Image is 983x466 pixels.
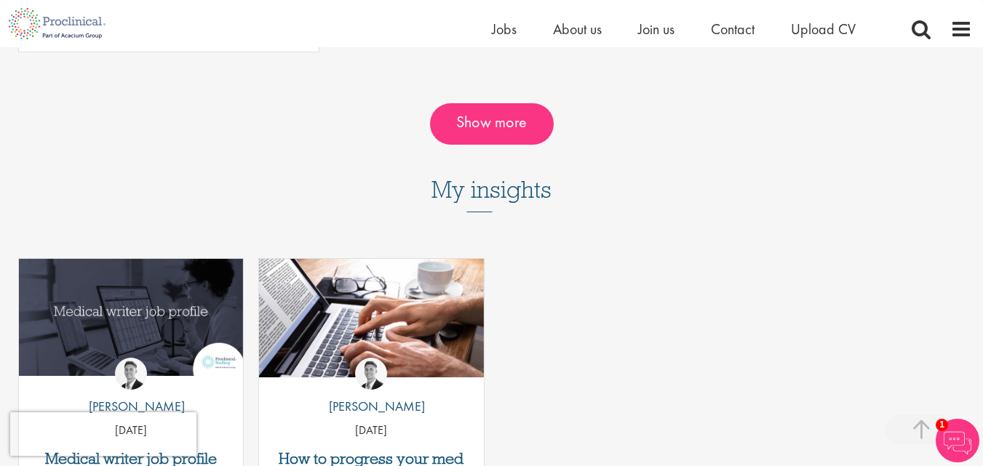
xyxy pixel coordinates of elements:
[259,422,483,439] p: [DATE]
[936,419,948,431] span: 1
[318,358,425,423] a: George Watson [PERSON_NAME]
[78,397,185,416] p: [PERSON_NAME]
[553,20,602,39] a: About us
[492,20,517,39] a: Jobs
[115,358,147,390] img: George Watson
[430,103,554,144] a: Show more
[355,358,387,390] img: George Watson
[10,412,196,456] iframe: reCAPTCHA
[711,20,755,39] a: Contact
[936,419,979,462] img: Chatbot
[431,152,552,228] h3: My insights
[259,259,483,387] a: Link to a post
[19,259,243,375] img: Medical writer job profile
[19,259,243,387] a: Link to a post
[318,397,425,416] p: [PERSON_NAME]
[78,358,185,423] a: George Watson [PERSON_NAME]
[791,20,856,39] a: Upload CV
[638,20,674,39] a: Join us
